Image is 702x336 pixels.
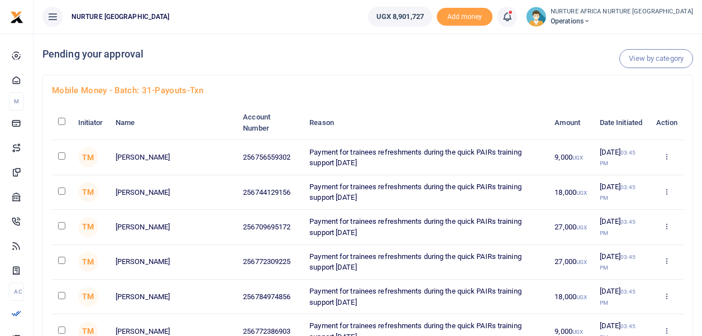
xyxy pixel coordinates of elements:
small: UGX [572,329,583,335]
td: [PERSON_NAME] [109,210,237,244]
span: TM [78,182,98,202]
td: 18,000 [548,175,593,209]
td: [PERSON_NAME] [109,140,237,175]
span: Add money [437,8,493,26]
small: 03:45 PM [600,289,636,306]
a: logo-small logo-large logo-large [10,12,23,21]
td: [PERSON_NAME] [109,175,237,209]
span: Operations [551,16,693,26]
li: Toup your wallet [437,8,493,26]
td: 256772309225 [237,244,303,279]
small: 03:45 PM [600,219,636,236]
td: 27,000 [548,210,593,244]
th: Reason [303,105,548,140]
td: [DATE] [593,175,650,209]
small: UGX [576,294,587,300]
small: NURTURE AFRICA NURTURE [GEOGRAPHIC_DATA] [551,7,693,17]
td: Payment for trainees refreshments during the quick PAIRs training support [DATE] [303,279,548,314]
td: Payment for trainees refreshments during the quick PAIRs training support [DATE] [303,175,548,209]
a: Add money [437,12,493,20]
h4: Pending your approval [42,48,693,60]
td: [PERSON_NAME] [109,279,237,314]
th: Date Initiated [593,105,650,140]
td: [DATE] [593,210,650,244]
a: View by category [619,49,693,68]
span: NURTURE [GEOGRAPHIC_DATA] [67,12,174,22]
td: [DATE] [593,244,650,279]
li: Ac [9,282,24,301]
small: UGX [572,155,583,161]
td: Payment for trainees refreshments during the quick PAIRs training support [DATE] [303,140,548,175]
td: 256784974856 [237,279,303,314]
span: TM [78,252,98,272]
a: UGX 8,901,727 [368,7,432,27]
span: TM [78,287,98,307]
td: 256709695172 [237,210,303,244]
span: UGX 8,901,727 [376,11,424,22]
img: logo-small [10,11,23,24]
h4: Mobile Money - batch: 31-payouts-txn [52,84,684,97]
td: Payment for trainees refreshments during the quick PAIRs training support [DATE] [303,244,548,279]
small: UGX [576,224,587,231]
td: 18,000 [548,279,593,314]
a: profile-user NURTURE AFRICA NURTURE [GEOGRAPHIC_DATA] Operations [526,7,693,27]
small: UGX [576,190,587,196]
small: UGX [576,259,587,265]
td: [DATE] [593,279,650,314]
td: Payment for trainees refreshments during the quick PAIRs training support [DATE] [303,210,548,244]
li: Wallet ballance [364,7,437,27]
td: 27,000 [548,244,593,279]
span: TM [78,217,98,237]
td: 256756559302 [237,140,303,175]
th: Account Number [237,105,303,140]
td: [DATE] [593,140,650,175]
td: 256744129156 [237,175,303,209]
td: [PERSON_NAME] [109,244,237,279]
th: Initiator [71,105,109,140]
th: Name [109,105,237,140]
td: 9,000 [548,140,593,175]
span: TM [78,147,98,167]
li: M [9,92,24,111]
th: Amount [548,105,593,140]
img: profile-user [526,7,546,27]
th: Action [650,105,684,140]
